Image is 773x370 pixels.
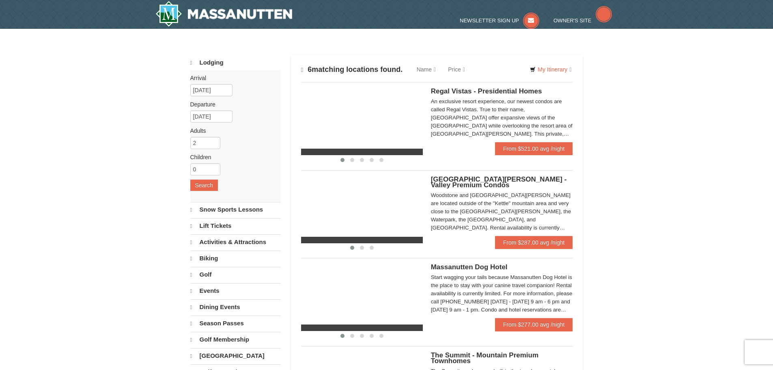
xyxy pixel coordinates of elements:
[190,283,281,299] a: Events
[431,263,508,271] span: Massanutten Dog Hotel
[190,348,281,364] a: [GEOGRAPHIC_DATA]
[431,351,538,365] span: The Summit - Mountain Premium Townhomes
[155,1,293,27] img: Massanutten Resort Logo
[442,61,471,78] a: Price
[431,175,567,189] span: [GEOGRAPHIC_DATA][PERSON_NAME] - Valley Premium Condos
[190,234,281,250] a: Activities & Attractions
[431,87,542,95] span: Regal Vistas - Presidential Homes
[553,17,592,24] span: Owner's Site
[460,17,519,24] span: Newsletter Sign Up
[431,97,573,138] div: An exclusive resort experience, our newest condos are called Regal Vistas. True to their name, [G...
[155,1,293,27] a: Massanutten Resort
[190,153,275,161] label: Children
[190,55,281,70] a: Lodging
[495,142,573,155] a: From $521.00 avg /night
[525,63,577,76] a: My Itinerary
[190,127,275,135] label: Adults
[190,100,275,108] label: Departure
[553,17,612,24] a: Owner's Site
[190,74,275,82] label: Arrival
[190,316,281,331] a: Season Passes
[495,318,573,331] a: From $277.00 avg /night
[190,251,281,266] a: Biking
[190,299,281,315] a: Dining Events
[411,61,442,78] a: Name
[495,236,573,249] a: From $287.00 avg /night
[190,332,281,347] a: Golf Membership
[190,180,218,191] button: Search
[460,17,539,24] a: Newsletter Sign Up
[431,191,573,232] div: Woodstone and [GEOGRAPHIC_DATA][PERSON_NAME] are located outside of the "Kettle" mountain area an...
[190,267,281,282] a: Golf
[190,202,281,217] a: Snow Sports Lessons
[190,218,281,234] a: Lift Tickets
[431,273,573,314] div: Start wagging your tails because Massanutten Dog Hotel is the place to stay with your canine trav...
